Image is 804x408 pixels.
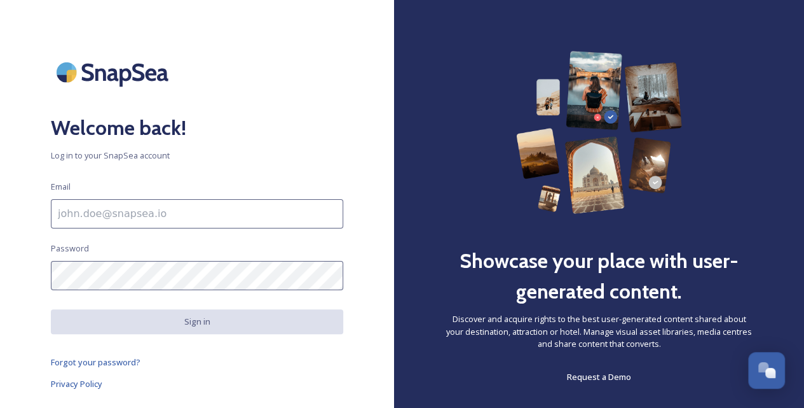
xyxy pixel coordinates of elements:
input: john.doe@snapsea.io [51,199,343,229]
a: Privacy Policy [51,376,343,391]
a: Request a Demo [567,369,631,384]
span: Forgot your password? [51,356,140,368]
span: Discover and acquire rights to the best user-generated content shared about your destination, att... [445,313,753,350]
span: Privacy Policy [51,378,102,390]
a: Forgot your password? [51,355,343,370]
img: SnapSea Logo [51,51,178,94]
img: 63b42ca75bacad526042e722_Group%20154-p-800.png [516,51,683,214]
span: Password [51,243,89,255]
span: Request a Demo [567,371,631,383]
button: Sign in [51,309,343,334]
h2: Showcase your place with user-generated content. [445,246,753,307]
button: Open Chat [748,352,785,389]
span: Log in to your SnapSea account [51,150,343,162]
h2: Welcome back! [51,113,343,143]
span: Email [51,181,71,193]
